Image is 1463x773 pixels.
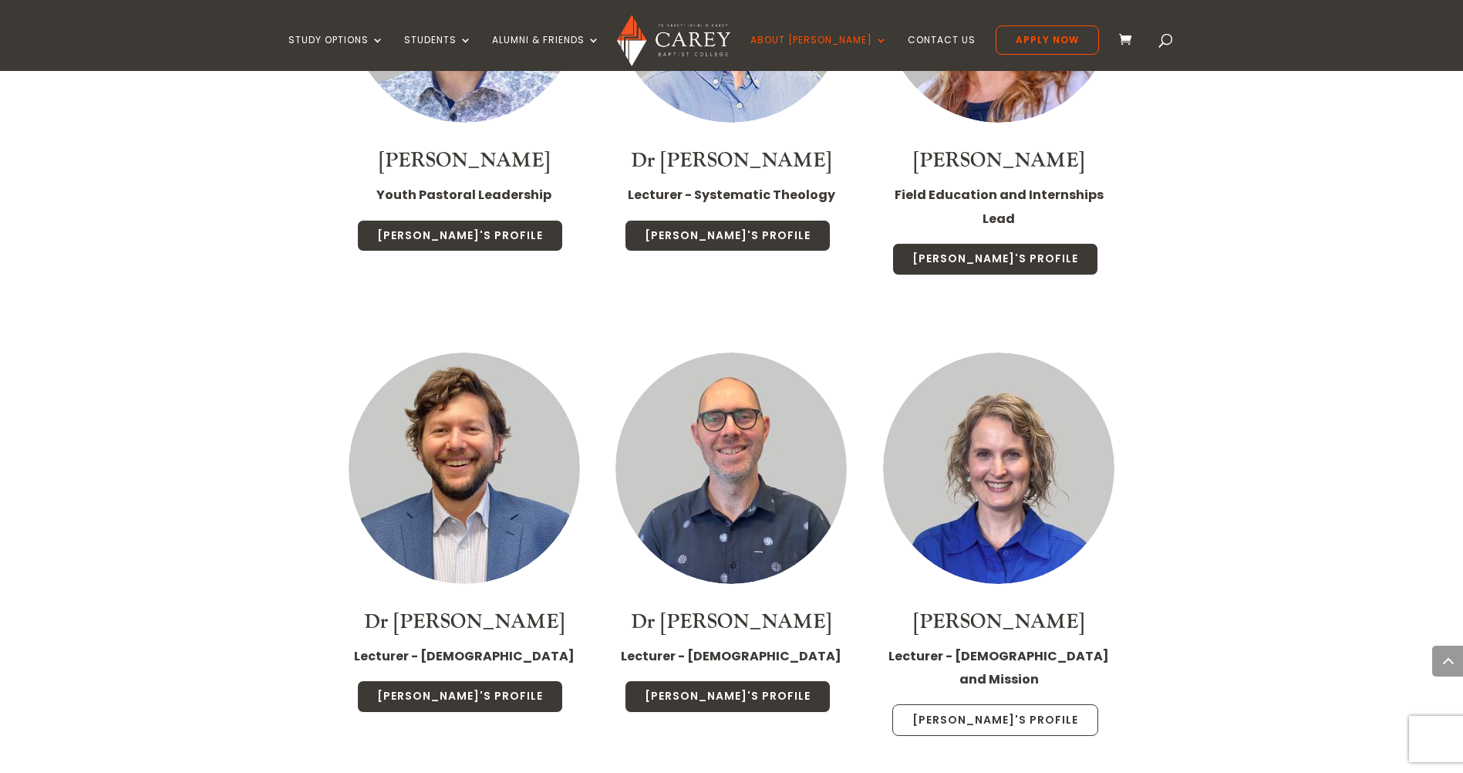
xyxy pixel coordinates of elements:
[357,220,563,252] a: [PERSON_NAME]'s Profile
[625,680,831,713] a: [PERSON_NAME]'s Profile
[883,353,1114,584] img: Emma Stokes 300x300
[354,647,575,665] strong: Lecturer - [DEMOGRAPHIC_DATA]
[628,186,835,204] strong: Lecturer - Systematic Theology
[913,609,1084,635] a: [PERSON_NAME]
[621,647,841,665] strong: Lecturer - [DEMOGRAPHIC_DATA]
[888,647,1109,688] strong: Lecturer - [DEMOGRAPHIC_DATA] and Mission
[379,147,550,174] a: [PERSON_NAME]
[357,680,563,713] a: [PERSON_NAME]'s Profile
[631,147,831,174] a: Dr [PERSON_NAME]
[908,35,976,71] a: Contact Us
[625,220,831,252] a: [PERSON_NAME]'s Profile
[892,704,1098,737] a: [PERSON_NAME]'s Profile
[631,609,831,635] a: Dr [PERSON_NAME]
[364,609,565,635] a: Dr [PERSON_NAME]
[750,35,888,71] a: About [PERSON_NAME]
[617,15,730,66] img: Carey Baptist College
[492,35,600,71] a: Alumni & Friends
[913,147,1084,174] a: [PERSON_NAME]
[404,35,472,71] a: Students
[288,35,384,71] a: Study Options
[996,25,1099,55] a: Apply Now
[376,186,551,204] strong: Youth Pastoral Leadership
[892,243,1098,275] a: [PERSON_NAME]'s Profile
[615,353,847,584] img: Jonathan Robinson_300x300
[895,186,1104,227] strong: Field Education and Internships Lead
